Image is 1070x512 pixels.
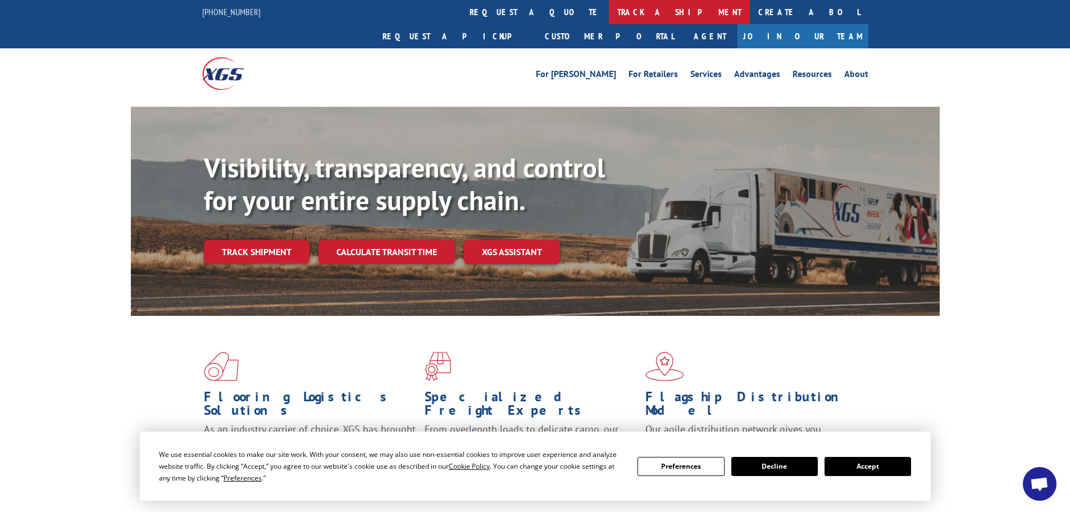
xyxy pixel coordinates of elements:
[645,423,852,449] span: Our agile distribution network gives you nationwide inventory management on demand.
[629,70,678,82] a: For Retailers
[449,461,490,471] span: Cookie Policy
[793,70,832,82] a: Resources
[425,390,637,423] h1: Specialized Freight Experts
[690,70,722,82] a: Services
[159,448,624,484] div: We use essential cookies to make our site work. With your consent, we may also use non-essential ...
[737,24,868,48] a: Join Our Team
[645,390,858,423] h1: Flagship Distribution Model
[731,457,818,476] button: Decline
[224,473,262,483] span: Preferences
[825,457,911,476] button: Accept
[318,240,455,264] a: Calculate transit time
[645,352,684,381] img: xgs-icon-flagship-distribution-model-red
[204,150,605,218] b: Visibility, transparency, and control for your entire supply chain.
[844,70,868,82] a: About
[536,24,682,48] a: Customer Portal
[204,423,416,463] span: As an industry carrier of choice, XGS has brought innovation and dedication to flooring logistics...
[202,6,261,17] a: [PHONE_NUMBER]
[1023,467,1057,501] div: Open chat
[464,240,560,264] a: XGS ASSISTANT
[425,352,451,381] img: xgs-icon-focused-on-flooring-red
[638,457,724,476] button: Preferences
[140,432,931,501] div: Cookie Consent Prompt
[204,352,239,381] img: xgs-icon-total-supply-chain-intelligence-red
[425,423,637,473] p: From overlength loads to delicate cargo, our experienced staff knows the best way to move your fr...
[204,240,309,264] a: Track shipment
[734,70,780,82] a: Advantages
[682,24,737,48] a: Agent
[204,390,416,423] h1: Flooring Logistics Solutions
[536,70,616,82] a: For [PERSON_NAME]
[374,24,536,48] a: Request a pickup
